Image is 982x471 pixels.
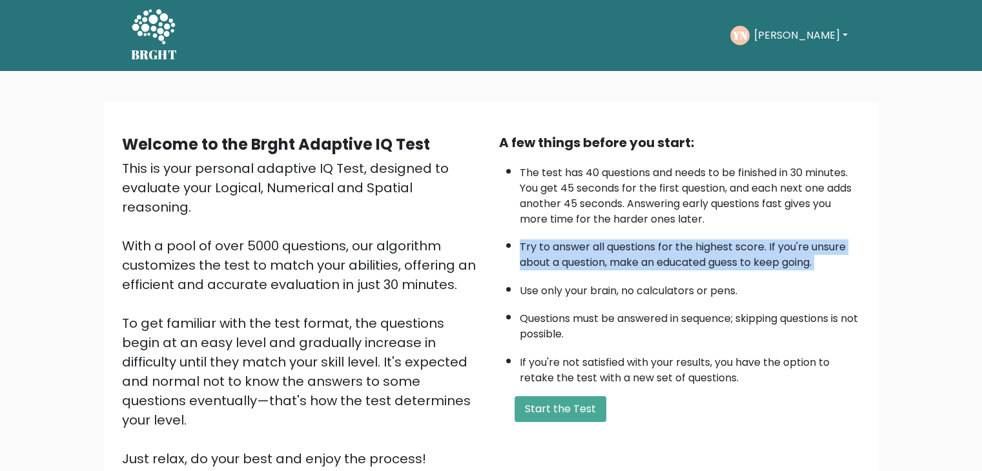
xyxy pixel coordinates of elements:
[499,133,861,152] div: A few things before you start:
[122,159,484,468] div: This is your personal adaptive IQ Test, designed to evaluate your Logical, Numerical and Spatial ...
[520,233,861,270] li: Try to answer all questions for the highest score. If you're unsure about a question, make an edu...
[131,5,178,66] a: BRGHT
[520,277,861,299] li: Use only your brain, no calculators or pens.
[520,305,861,342] li: Questions must be answered in sequence; skipping questions is not possible.
[131,47,178,63] h5: BRGHT
[520,159,861,227] li: The test has 40 questions and needs to be finished in 30 minutes. You get 45 seconds for the firs...
[520,348,861,386] li: If you're not satisfied with your results, you have the option to retake the test with a new set ...
[515,396,606,422] button: Start the Test
[750,27,851,44] button: [PERSON_NAME]
[122,134,430,155] b: Welcome to the Brght Adaptive IQ Test
[732,28,748,43] text: YN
